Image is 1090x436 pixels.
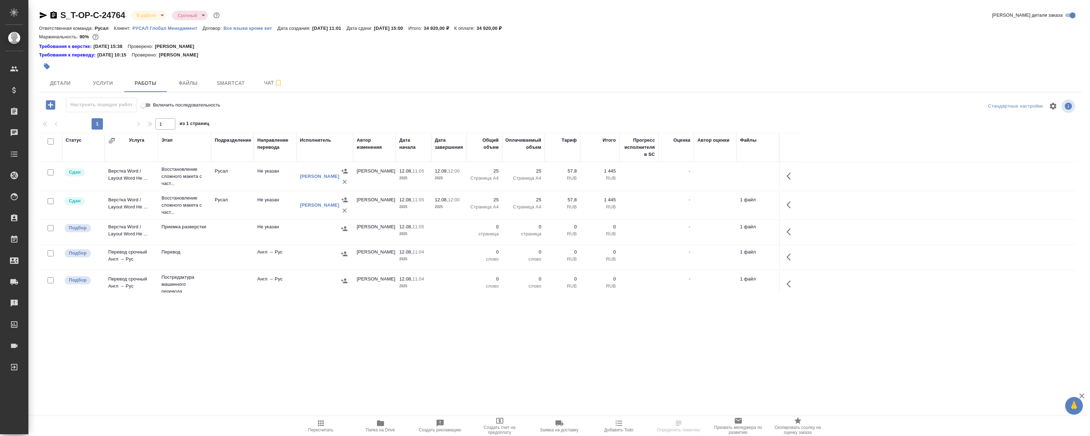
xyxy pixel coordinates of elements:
span: [PERSON_NAME] детали заказа [992,12,1063,19]
p: слово [506,256,541,263]
td: Верстка Word / Layout Word Не ... [105,220,158,245]
p: 2025 [399,230,428,238]
p: Маржинальность: [39,34,80,39]
div: В работе [131,11,166,20]
p: Итого: [408,26,423,31]
p: 12.08, [435,168,448,174]
p: РУСАЛ Глобал Менеджмент [132,26,203,31]
div: Нажми, чтобы открыть папку с инструкцией [39,43,93,50]
button: Скопировать ссылку для ЯМессенджера [39,11,48,20]
p: слово [470,283,499,290]
div: Дата начала [399,137,428,151]
p: RUB [584,283,616,290]
p: 12.08, [399,224,412,229]
p: 0 [584,249,616,256]
a: Требования к переводу: [39,51,97,59]
p: 0 [548,249,577,256]
p: 11:05 [412,224,424,229]
span: Посмотреть информацию [1062,99,1077,113]
p: 11:05 [412,197,424,202]
p: 0 [548,276,577,283]
div: Тариф [562,137,577,144]
a: S_T-OP-C-24764 [60,10,125,20]
p: 0 [584,223,616,230]
p: 12.08, [399,276,412,282]
div: Подразделение [215,137,251,144]
a: - [689,276,690,282]
a: [PERSON_NAME] [300,174,339,179]
div: Этап [161,137,172,144]
p: 12.08, [399,249,412,255]
button: Удалить [339,205,350,216]
p: 12.08, [399,168,412,174]
p: Договор: [203,26,224,31]
p: RUB [584,256,616,263]
td: [PERSON_NAME] [353,193,396,218]
span: Детали [43,79,77,88]
a: - [689,224,690,229]
div: Дата завершения [435,137,463,151]
p: 0 [470,249,499,256]
p: Подбор [69,250,87,257]
td: Англ → Рус [254,272,296,297]
button: Удалить [339,176,350,187]
p: 12:00 [448,168,460,174]
p: 1 файл [740,196,776,203]
p: 12.08, [435,197,448,202]
td: Русал [211,164,254,189]
div: Файлы [740,137,756,144]
p: слово [506,283,541,290]
p: 34 920,00 ₽ [477,26,507,31]
p: 25 [470,196,499,203]
span: Работы [128,79,163,88]
p: Ответственная команда: [39,26,95,31]
p: Приемка разверстки [161,223,208,230]
td: Верстка Word / Layout Word Не ... [105,193,158,218]
p: 0 [506,249,541,256]
span: из 1 страниц [180,119,209,130]
td: [PERSON_NAME] [353,164,396,189]
button: Назначить [339,166,350,176]
button: Здесь прячутся важные кнопки [782,223,799,240]
div: В работе [172,11,208,20]
p: Все языки кроме кит [223,26,277,31]
p: 1 файл [740,223,776,230]
p: RUB [548,175,577,182]
p: Перевод [161,249,208,256]
p: Сдан [69,169,81,176]
span: Чат [256,78,290,87]
span: Файлы [171,79,205,88]
p: [DATE] 10:15 [97,51,132,59]
p: Клиент: [114,26,132,31]
p: 0 [548,223,577,230]
p: Проверено: [132,51,159,59]
p: 1 445 [584,196,616,203]
button: Назначить [339,276,350,286]
p: Страница А4 [506,175,541,182]
button: 🙏 [1065,397,1083,415]
p: Сдан [69,197,81,205]
td: Не указан [254,193,296,218]
p: RUB [584,175,616,182]
p: Восстановление сложного макета с част... [161,195,208,216]
button: Скопировать ссылку [49,11,58,20]
td: Перевод срочный Англ → Рус [105,272,158,297]
p: 2025 [399,283,428,290]
span: Включить последовательность [153,102,220,109]
p: 2025 [435,175,463,182]
p: Страница А4 [506,203,541,211]
div: Направление перевода [257,137,293,151]
div: Можно подбирать исполнителей [64,223,101,233]
p: [PERSON_NAME] [155,43,199,50]
p: 0 [506,223,541,230]
p: 57,8 [548,168,577,175]
p: [DATE] 15:00 [374,26,409,31]
button: Назначить [339,223,350,234]
td: Русал [211,193,254,218]
p: слово [470,256,499,263]
td: [PERSON_NAME] [353,220,396,245]
button: Сгруппировать [108,137,115,144]
button: Здесь прячутся важные кнопки [782,276,799,293]
p: 0 [470,223,499,230]
p: 11:04 [412,276,424,282]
